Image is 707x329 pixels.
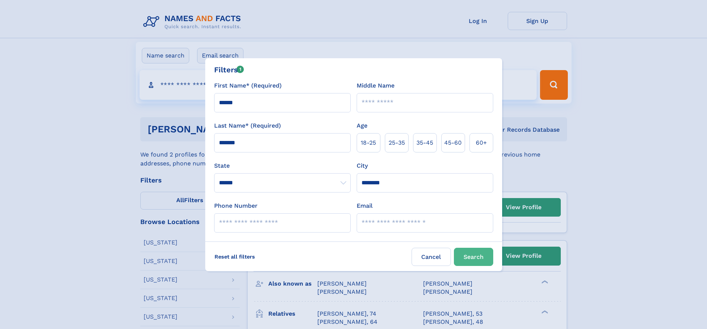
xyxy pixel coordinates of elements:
label: Middle Name [357,81,395,90]
span: 60+ [476,138,487,147]
label: Last Name* (Required) [214,121,281,130]
span: 45‑60 [444,138,462,147]
label: Phone Number [214,201,258,210]
span: 25‑35 [389,138,405,147]
label: City [357,161,368,170]
span: 18‑25 [361,138,376,147]
span: 35‑45 [416,138,433,147]
label: Age [357,121,367,130]
label: Reset all filters [210,248,260,266]
label: Cancel [412,248,451,266]
label: Email [357,201,373,210]
label: First Name* (Required) [214,81,282,90]
label: State [214,161,351,170]
div: Filters [214,64,244,75]
button: Search [454,248,493,266]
